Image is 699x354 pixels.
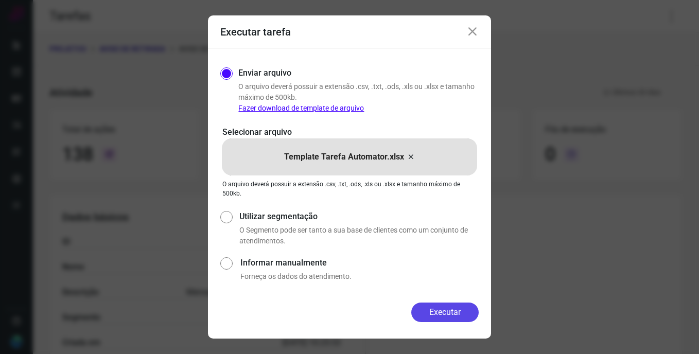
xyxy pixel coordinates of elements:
p: Template Tarefa Automator.xlsx [284,151,404,163]
label: Utilizar segmentação [239,210,479,223]
h3: Executar tarefa [220,26,291,38]
p: O arquivo deverá possuir a extensão .csv, .txt, .ods, .xls ou .xlsx e tamanho máximo de 500kb. [238,81,479,114]
p: Selecionar arquivo [222,126,477,138]
p: Forneça os dados do atendimento. [240,271,479,282]
button: Executar [411,303,479,322]
label: Enviar arquivo [238,67,291,79]
label: Informar manualmente [240,257,479,269]
p: O Segmento pode ser tanto a sua base de clientes como um conjunto de atendimentos. [239,225,479,246]
p: O arquivo deverá possuir a extensão .csv, .txt, .ods, .xls ou .xlsx e tamanho máximo de 500kb. [222,180,477,198]
a: Fazer download de template de arquivo [238,104,364,112]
